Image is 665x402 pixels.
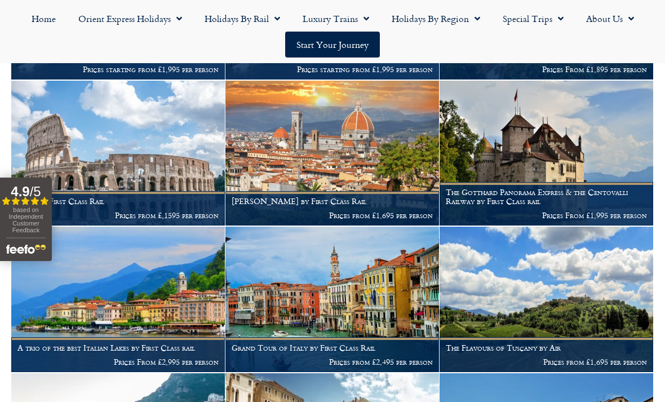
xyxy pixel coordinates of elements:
[6,6,659,58] nav: Menu
[446,188,647,206] h1: The Gotthard Panorama Express & the Centovalli Railway by First Class rail
[446,211,647,220] p: Prices From £1,995 per person
[232,211,433,220] p: Prices from £1,695 per person
[446,343,647,352] h1: The Flavours of Tuscany by Air
[193,6,291,32] a: Holidays by Rail
[17,65,219,74] p: Prices starting from £1,995 per person
[232,197,433,206] h1: [PERSON_NAME] by First Class Rail
[491,6,575,32] a: Special Trips
[17,211,219,220] p: Prices from £,1595 per person
[17,197,219,206] h1: Rome by First Class Rail
[11,227,225,373] a: A trio of the best Italian Lakes by First Class rail Prices From £2,995 per person
[17,343,219,352] h1: A trio of the best Italian Lakes by First Class rail
[67,6,193,32] a: Orient Express Holidays
[446,357,647,366] p: Prices from £1,695 per person
[232,343,433,352] h1: Grand Tour of Italy by First Class Rail
[225,81,439,226] img: Florence in spring time, Tuscany, Italy
[11,81,225,227] a: Rome by First Class Rail Prices from £,1595 per person
[20,6,67,32] a: Home
[440,81,653,226] img: Chateau de Chillon Montreux
[232,357,433,366] p: Prices from £2,495 per person
[380,6,491,32] a: Holidays by Region
[17,357,219,366] p: Prices From £2,995 per person
[285,32,380,58] a: Start your Journey
[575,6,645,32] a: About Us
[440,227,654,373] a: The Flavours of Tuscany by Air Prices from £1,695 per person
[225,81,440,227] a: [PERSON_NAME] by First Class Rail Prices from £1,695 per person
[291,6,380,32] a: Luxury Trains
[446,65,647,74] p: Prices From £1,895 per person
[225,227,440,373] a: Grand Tour of Italy by First Class Rail Prices from £2,495 per person
[440,81,654,227] a: The Gotthard Panorama Express & the Centovalli Railway by First Class rail Prices From £1,995 per...
[232,65,433,74] p: Prices starting from £1,995 per person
